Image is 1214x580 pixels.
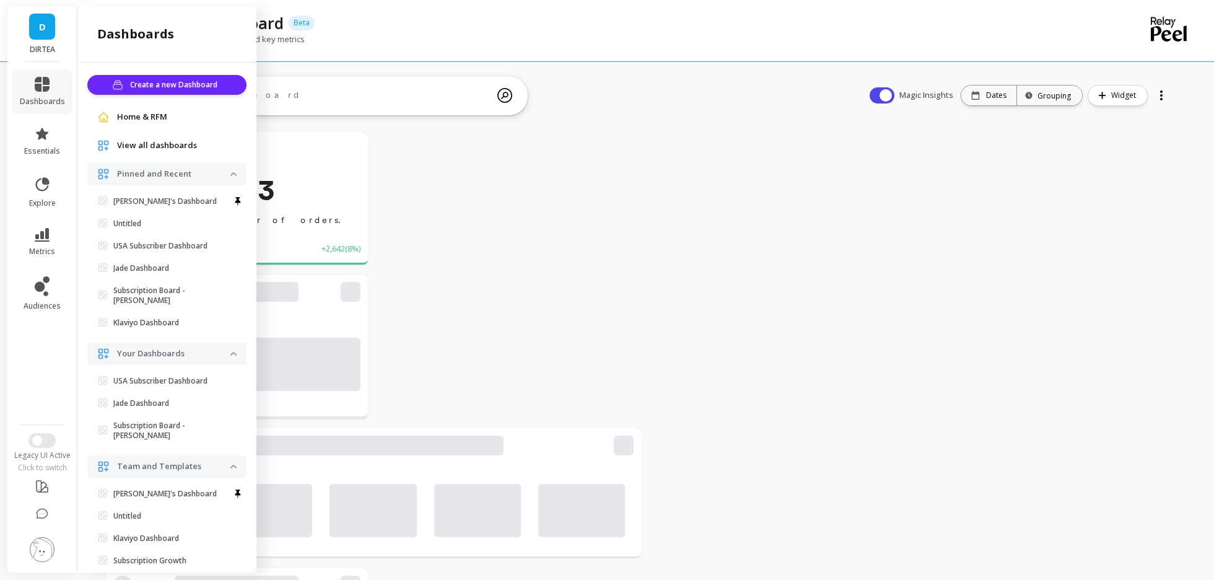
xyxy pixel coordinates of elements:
[117,111,167,123] span: Home & RFM
[113,398,169,408] p: Jade Dashboard
[29,198,56,208] span: explore
[899,89,956,102] span: Magic Insights
[97,25,174,43] h2: dashboards
[113,534,179,543] p: Klaviyo Dashboard
[1088,85,1148,106] button: Widget
[113,318,179,328] p: Klaviyo Dashboard
[87,75,247,95] button: Create a new Dashboard
[24,301,61,311] span: audiences
[1111,89,1140,102] span: Widget
[20,97,65,107] span: dashboards
[113,511,141,521] p: Untitled
[113,286,230,305] p: Subscription Board - [PERSON_NAME]
[7,450,77,460] div: Legacy UI Active
[986,90,1007,100] p: Dates
[29,247,55,257] span: metrics
[97,348,110,360] img: navigation item icon
[113,241,207,251] p: USA Subscriber Dashboard
[20,45,65,55] p: DIRTEA
[117,348,230,360] p: Your Dashboards
[230,172,237,176] img: down caret icon
[39,20,46,34] span: D
[113,421,230,441] p: Subscription Board - [PERSON_NAME]
[97,111,110,123] img: navigation item icon
[7,463,77,473] div: Click to switch
[24,146,60,156] span: essentials
[113,196,217,206] p: [PERSON_NAME]'s Dashboard
[1028,90,1071,102] div: Grouping
[321,243,360,255] span: +2,642 ( 8% )
[97,139,110,152] img: navigation item icon
[230,465,237,468] img: down caret icon
[113,219,141,229] p: Untitled
[289,15,315,30] p: Beta
[30,537,55,562] img: profile picture
[97,168,110,180] img: navigation item icon
[113,263,169,273] p: Jade Dashboard
[28,433,56,448] button: Switch to New UI
[117,460,230,473] p: Team and Templates
[230,352,237,356] img: down caret icon
[117,139,237,152] a: View all dashboards
[113,376,207,386] p: USA Subscriber Dashboard
[117,168,230,180] p: Pinned and Recent
[117,139,197,152] span: View all dashboards
[497,79,512,112] img: magic search icon
[97,460,110,473] img: navigation item icon
[130,79,221,91] span: Create a new Dashboard
[113,489,217,499] p: [PERSON_NAME]'s Dashboard
[113,556,186,566] p: Subscription Growth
